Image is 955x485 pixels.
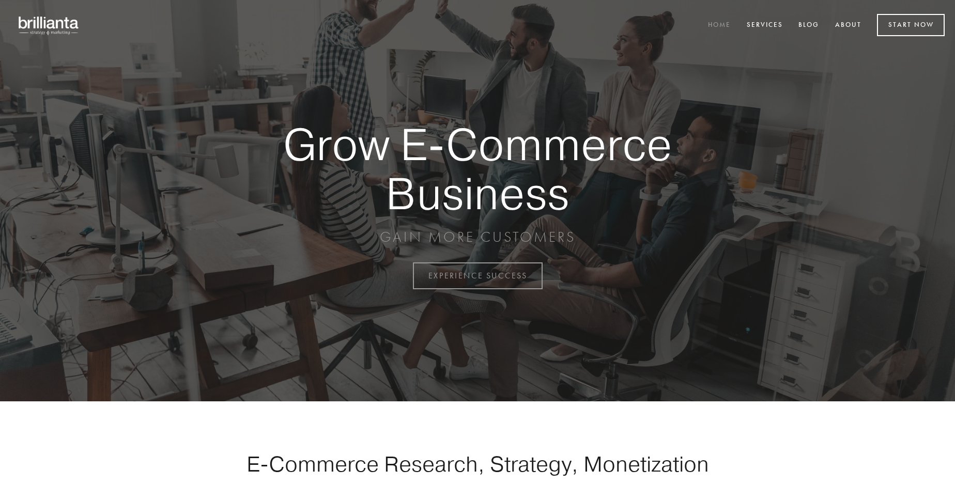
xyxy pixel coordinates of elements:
p: GAIN MORE CUSTOMERS [247,228,708,246]
a: Home [701,17,737,34]
h1: E-Commerce Research, Strategy, Monetization [214,451,741,477]
strong: Grow E-Commerce Business [247,120,708,217]
a: Blog [792,17,826,34]
img: brillianta - research, strategy, marketing [10,10,88,40]
a: Services [740,17,790,34]
a: Start Now [877,14,945,36]
a: EXPERIENCE SUCCESS [413,262,543,289]
a: About [828,17,868,34]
